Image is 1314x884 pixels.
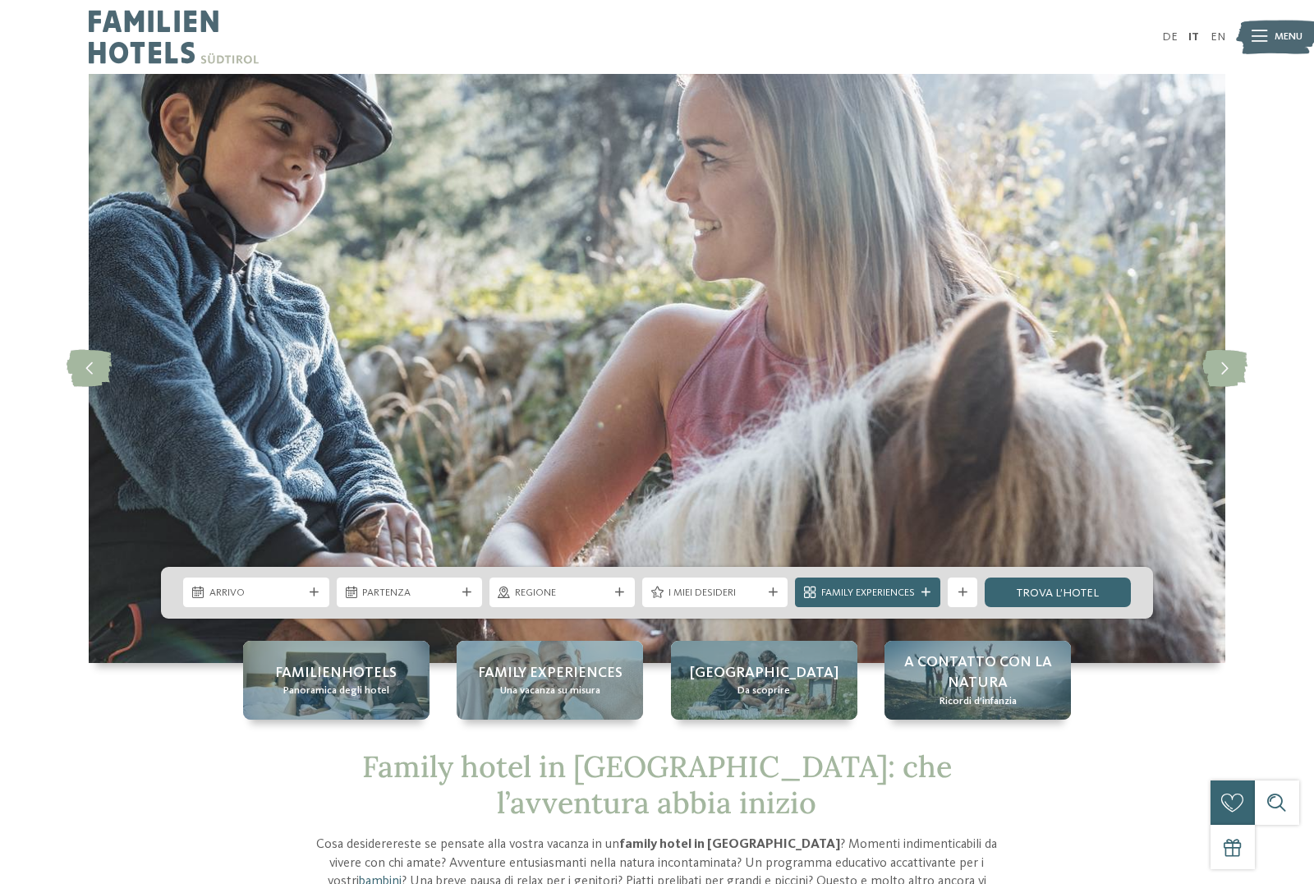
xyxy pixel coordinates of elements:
[737,684,790,698] span: Da scoprire
[362,586,456,601] span: Partenza
[1275,30,1303,44] span: Menu
[1188,31,1199,43] a: IT
[690,663,838,684] span: [GEOGRAPHIC_DATA]
[985,578,1130,607] a: trova l’hotel
[243,641,430,720] a: Family hotel in Trentino Alto Adige: la vacanza ideale per grandi e piccini Familienhotels Panora...
[362,748,952,821] span: Family hotel in [GEOGRAPHIC_DATA]: che l’avventura abbia inizio
[899,652,1056,693] span: A contatto con la natura
[884,641,1071,720] a: Family hotel in Trentino Alto Adige: la vacanza ideale per grandi e piccini A contatto con la nat...
[478,663,623,684] span: Family experiences
[275,663,397,684] span: Familienhotels
[940,694,1017,709] span: Ricordi d’infanzia
[283,684,389,698] span: Panoramica degli hotel
[1162,31,1178,43] a: DE
[500,684,600,698] span: Una vacanza su misura
[515,586,609,601] span: Regione
[619,838,840,851] strong: family hotel in [GEOGRAPHIC_DATA]
[1211,31,1225,43] a: EN
[457,641,643,720] a: Family hotel in Trentino Alto Adige: la vacanza ideale per grandi e piccini Family experiences Un...
[89,74,1225,663] img: Family hotel in Trentino Alto Adige: la vacanza ideale per grandi e piccini
[209,586,303,601] span: Arrivo
[668,586,762,601] span: I miei desideri
[671,641,857,720] a: Family hotel in Trentino Alto Adige: la vacanza ideale per grandi e piccini [GEOGRAPHIC_DATA] Da ...
[821,586,915,601] span: Family Experiences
